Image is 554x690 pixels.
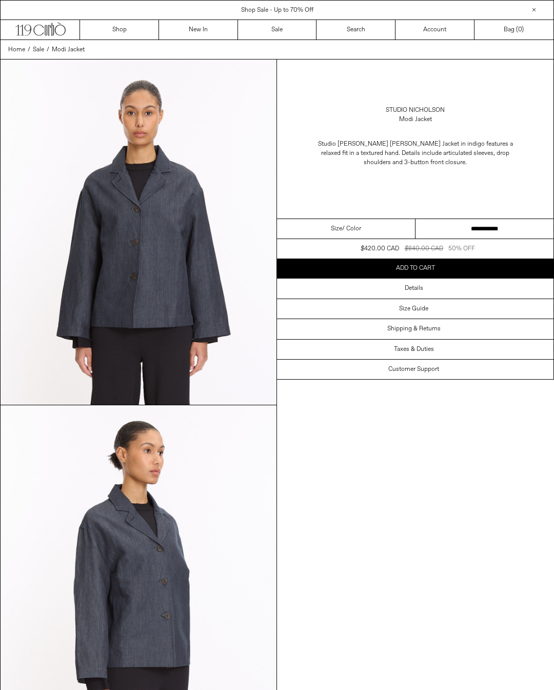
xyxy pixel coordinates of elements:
[52,46,85,54] span: Modi Jacket
[518,26,522,34] span: 0
[342,224,361,233] span: / Color
[399,305,428,312] h3: Size Guide
[241,6,313,14] a: Shop Sale - Up to 70% Off
[518,25,524,34] span: )
[396,264,435,272] span: Add to cart
[316,20,395,40] a: Search
[394,346,434,353] h3: Taxes & Duties
[33,45,44,54] a: Sale
[405,244,443,253] div: $840.00 CAD
[277,259,553,278] button: Add to cart
[159,20,238,40] a: New In
[8,46,25,54] span: Home
[448,244,475,253] div: 50% OFF
[47,45,49,54] span: /
[361,244,399,253] div: $420.00 CAD
[386,106,445,115] a: Studio Nicholson
[388,366,439,373] h3: Customer Support
[80,20,159,40] a: Shop
[313,134,518,172] p: Studio [PERSON_NAME] [PERSON_NAME] Jacket in indigo features a relaxed fit in a textured hand. De...
[399,115,432,124] div: Modi Jacket
[405,285,423,292] h3: Details
[331,224,342,233] span: Size
[52,45,85,54] a: Modi Jacket
[238,20,317,40] a: Sale
[8,45,25,54] a: Home
[474,20,553,40] a: Bag ()
[28,45,30,54] span: /
[33,46,44,54] span: Sale
[395,20,474,40] a: Account
[387,325,441,332] h3: Shipping & Returns
[1,60,276,405] img: 2025-04-157499copy_1800x1800.jpg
